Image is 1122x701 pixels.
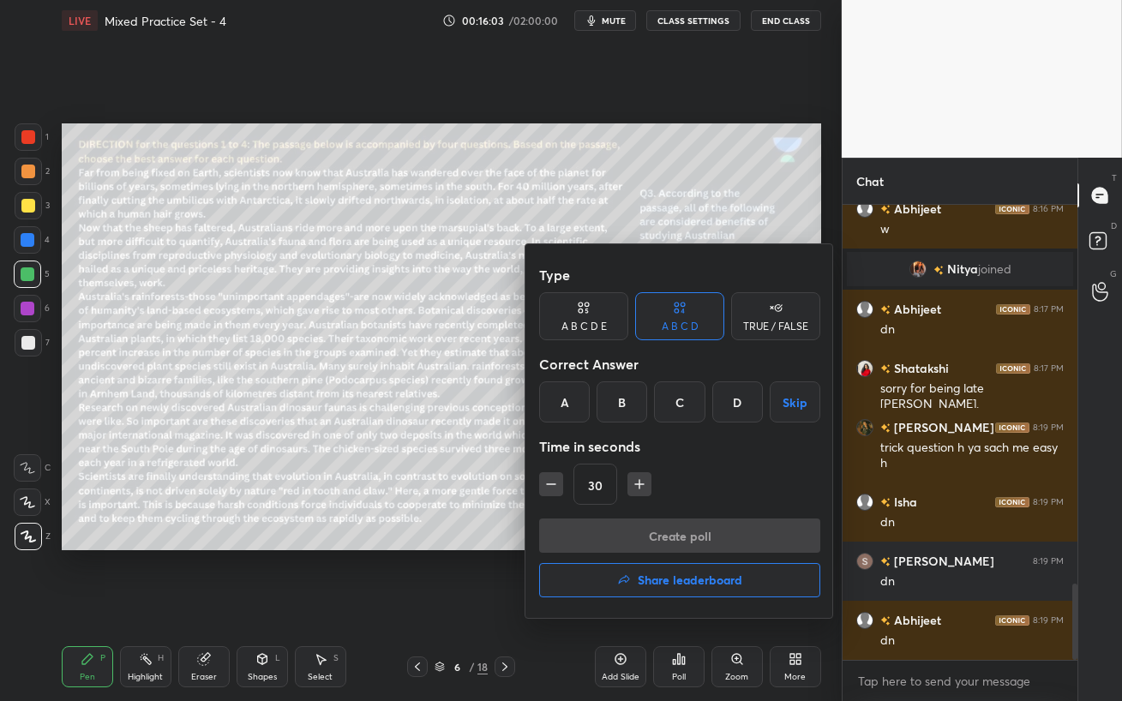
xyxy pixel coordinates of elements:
div: A [539,381,590,422]
div: Type [539,258,820,292]
button: Skip [770,381,820,422]
div: A B C D E [561,321,607,332]
h4: Share leaderboard [638,574,742,586]
div: C [654,381,705,422]
div: TRUE / FALSE [743,321,808,332]
button: Share leaderboard [539,563,820,597]
div: B [597,381,647,422]
div: D [712,381,763,422]
div: Time in seconds [539,429,820,464]
div: A B C D [662,321,699,332]
div: Correct Answer [539,347,820,381]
